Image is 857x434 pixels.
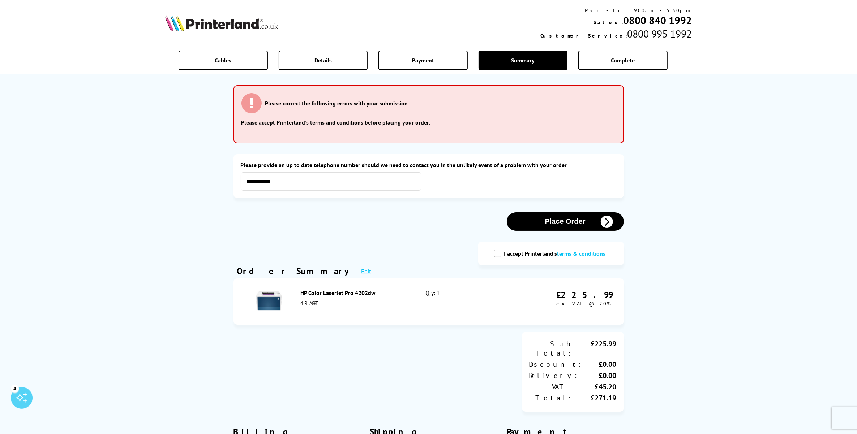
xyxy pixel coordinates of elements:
[540,7,692,14] div: Mon - Fri 9:00am - 5:30pm
[611,57,635,64] span: Complete
[573,339,617,358] div: £225.99
[557,289,613,300] div: £225.99
[511,57,535,64] span: Summary
[256,288,282,313] img: HP Color LaserJet Pro 4202dw
[573,382,617,391] div: £45.20
[241,161,617,169] label: Please provide an up to date telephone number should we need to contact you in the unlikely event...
[504,250,609,257] label: I accept Printerland's
[529,371,579,380] div: Delivery:
[314,57,332,64] span: Details
[361,268,371,275] a: Edit
[301,300,410,307] div: 4RA88F
[573,393,617,403] div: £271.19
[623,14,692,27] a: 0800 840 1992
[165,15,278,31] img: Printerland Logo
[412,57,434,64] span: Payment
[583,360,617,369] div: £0.00
[529,339,573,358] div: Sub Total:
[557,300,611,307] span: ex VAT @ 20%
[529,360,583,369] div: Discount:
[507,212,624,231] button: Place Order
[425,289,500,314] div: Qty: 1
[557,250,606,257] a: modal_tc
[241,119,616,126] li: Please accept Printerland's terms and conditions before placing your order.
[215,57,231,64] span: Cables
[540,32,627,39] span: Customer Service:
[11,385,19,392] div: 4
[594,19,623,26] span: Sales:
[529,393,573,403] div: Total:
[237,265,354,277] div: Order Summary
[627,27,692,40] span: 0800 995 1992
[301,289,410,296] div: HP Color LaserJet Pro 4202dw
[265,100,410,107] h3: Please correct the following errors with your submission:
[529,382,573,391] div: VAT:
[579,371,617,380] div: £0.00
